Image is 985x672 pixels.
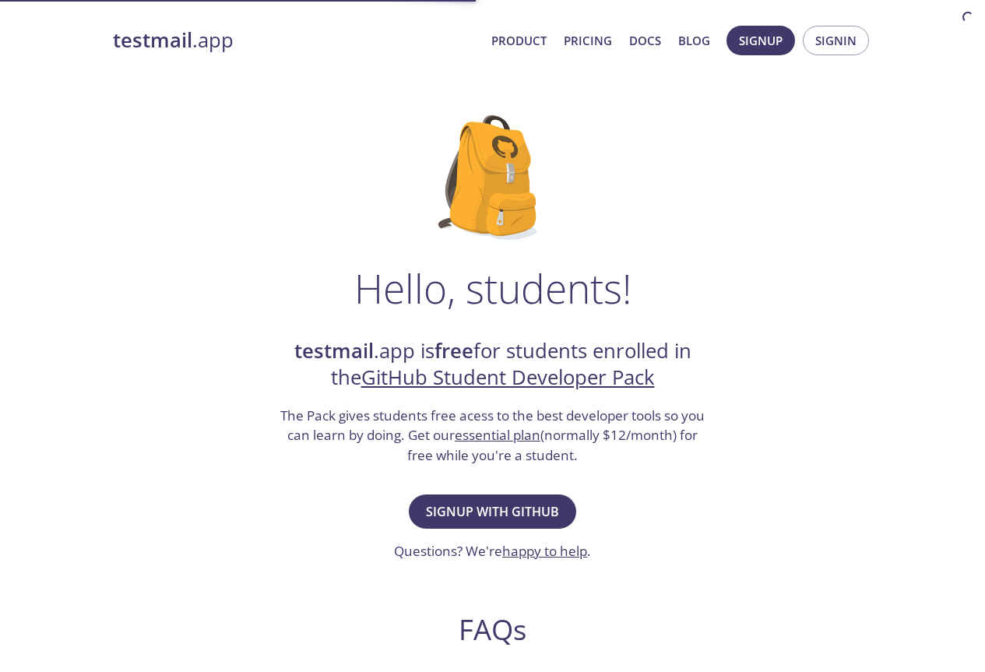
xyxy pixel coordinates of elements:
button: Signup [726,26,795,55]
h1: Hello, students! [354,265,631,311]
a: GitHub Student Developer Pack [361,364,655,391]
strong: free [434,337,473,364]
img: github-student-backpack.png [438,115,547,240]
h3: The Pack gives students free acess to the best developer tools so you can learn by doing. Get our... [279,406,707,466]
a: Docs [629,30,661,51]
h3: Questions? We're . [394,541,591,561]
a: Blog [678,30,710,51]
a: testmail.app [113,27,479,54]
h2: FAQs [194,612,792,647]
strong: testmail [113,26,192,54]
a: happy to help [502,542,587,560]
a: essential plan [455,426,540,444]
span: Signup [739,30,783,51]
a: Product [491,30,547,51]
button: Signin [803,26,869,55]
strong: testmail [294,337,374,364]
a: Pricing [564,30,612,51]
span: Signup with GitHub [426,501,559,522]
button: Signup with GitHub [409,494,576,529]
h2: .app is for students enrolled in the [279,338,707,392]
span: Signin [815,30,857,51]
